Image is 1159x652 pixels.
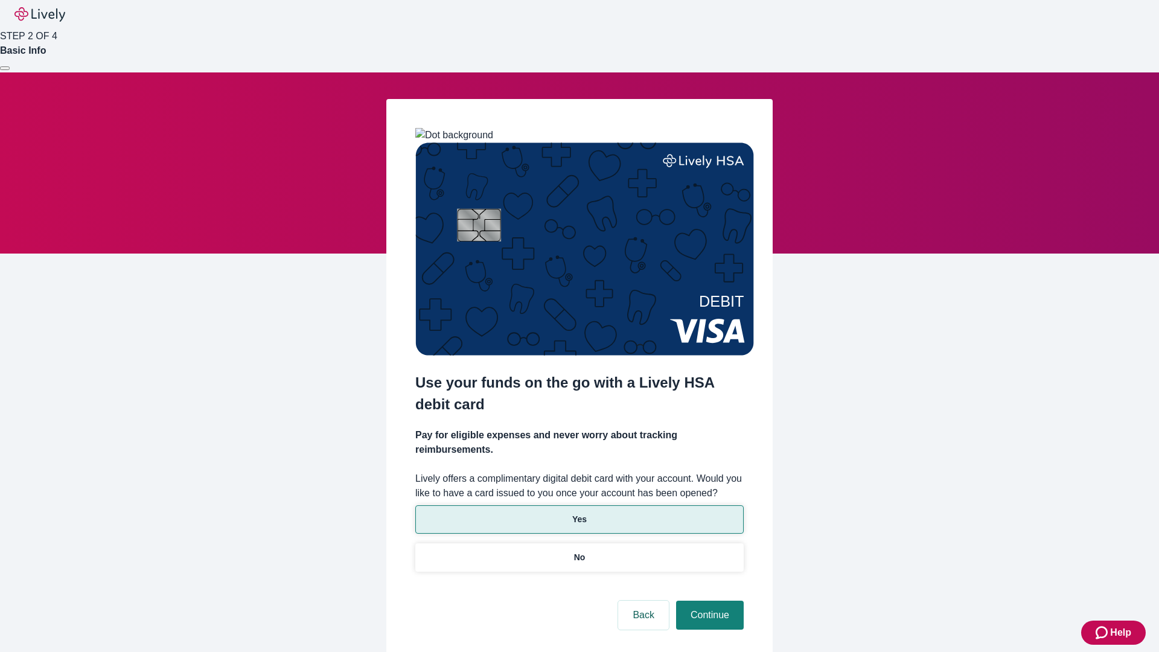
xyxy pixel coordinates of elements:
[415,505,744,534] button: Yes
[415,471,744,500] label: Lively offers a complimentary digital debit card with your account. Would you like to have a card...
[415,128,493,142] img: Dot background
[618,601,669,630] button: Back
[676,601,744,630] button: Continue
[415,372,744,415] h2: Use your funds on the go with a Lively HSA debit card
[1110,625,1131,640] span: Help
[415,428,744,457] h4: Pay for eligible expenses and never worry about tracking reimbursements.
[415,142,754,356] img: Debit card
[574,551,586,564] p: No
[14,7,65,22] img: Lively
[572,513,587,526] p: Yes
[415,543,744,572] button: No
[1081,621,1146,645] button: Zendesk support iconHelp
[1096,625,1110,640] svg: Zendesk support icon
